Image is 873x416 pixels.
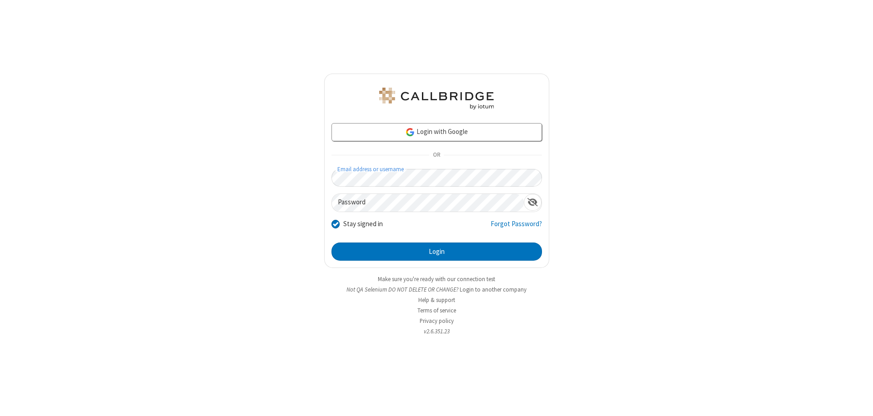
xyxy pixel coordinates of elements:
button: Login to another company [460,285,527,294]
a: Forgot Password? [491,219,542,236]
a: Terms of service [417,307,456,314]
img: QA Selenium DO NOT DELETE OR CHANGE [377,88,496,109]
input: Password [332,194,524,212]
li: v2.6.351.23 [324,327,549,336]
a: Privacy policy [420,317,454,325]
div: Show password [524,194,542,211]
a: Make sure you're ready with our connection test [378,275,495,283]
label: Stay signed in [343,219,383,229]
iframe: Chat [850,392,866,410]
li: Not QA Selenium DO NOT DELETE OR CHANGE? [324,285,549,294]
a: Help & support [418,296,455,304]
button: Login [331,243,542,261]
a: Login with Google [331,123,542,141]
span: OR [429,149,444,162]
img: google-icon.png [405,127,415,137]
input: Email address or username [331,169,542,187]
